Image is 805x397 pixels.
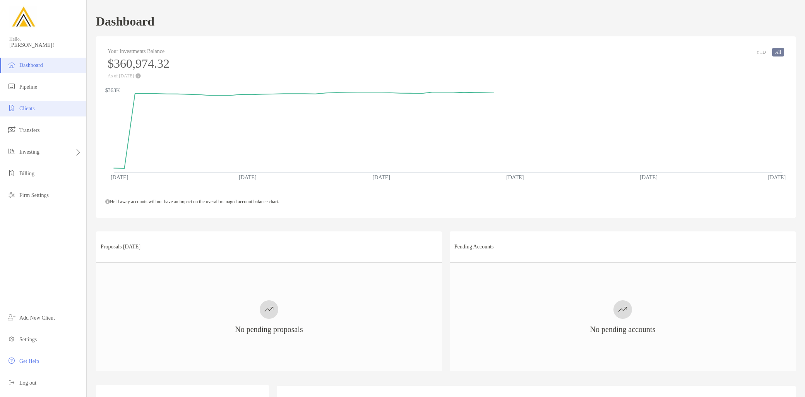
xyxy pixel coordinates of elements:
[506,174,524,180] text: [DATE]
[19,127,39,133] span: Transfers
[7,334,16,344] img: settings icon
[590,325,656,334] h3: No pending accounts
[96,14,154,29] h1: Dashboard
[108,48,170,55] h4: Your Investments Balance
[108,73,170,79] p: As of [DATE]
[19,149,39,155] span: Investing
[19,106,35,111] span: Clients
[7,168,16,178] img: billing icon
[7,356,16,365] img: get-help icon
[7,378,16,387] img: logout icon
[7,313,16,322] img: add_new_client icon
[772,48,784,56] button: All
[454,244,494,250] h3: Pending Accounts
[19,84,37,90] span: Pipeline
[19,358,39,364] span: Get Help
[101,244,140,250] h3: Proposals [DATE]
[7,60,16,69] img: dashboard icon
[19,337,37,342] span: Settings
[105,87,120,93] text: $363K
[235,325,303,334] h3: No pending proposals
[135,73,141,79] img: Performance Info
[640,174,658,180] text: [DATE]
[19,380,36,386] span: Log out
[7,103,16,113] img: clients icon
[108,56,170,71] h3: $360,974.32
[105,199,279,204] span: Held away accounts will not have an impact on the overall managed account balance chart.
[373,174,390,180] text: [DATE]
[753,48,769,56] button: YTD
[768,174,786,180] text: [DATE]
[7,190,16,199] img: firm-settings icon
[9,42,82,48] span: [PERSON_NAME]!
[7,147,16,156] img: investing icon
[111,174,128,180] text: [DATE]
[19,192,49,198] span: Firm Settings
[9,3,37,31] img: Zoe Logo
[19,315,55,321] span: Add New Client
[7,125,16,134] img: transfers icon
[7,82,16,91] img: pipeline icon
[19,171,34,176] span: Billing
[239,174,257,180] text: [DATE]
[19,62,43,68] span: Dashboard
